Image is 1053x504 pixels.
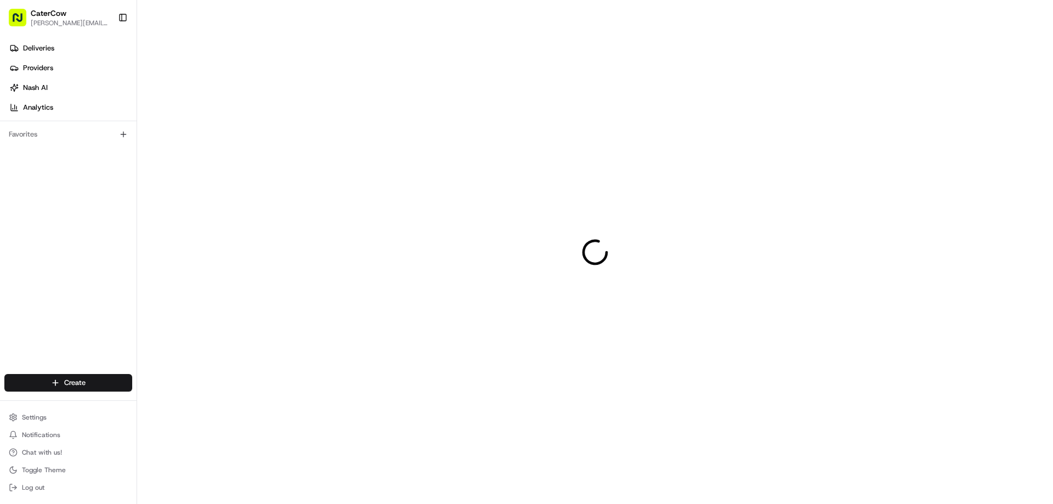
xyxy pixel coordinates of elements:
a: Providers [4,59,137,77]
button: Notifications [4,427,132,443]
div: Favorites [4,126,132,143]
a: Analytics [4,99,137,116]
button: CaterCow[PERSON_NAME][EMAIL_ADDRESS][DOMAIN_NAME] [4,4,114,31]
span: Analytics [23,103,53,112]
button: Settings [4,410,132,425]
button: Log out [4,480,132,495]
span: Settings [22,413,47,422]
span: Log out [22,483,44,492]
a: Deliveries [4,39,137,57]
span: Nash AI [23,83,48,93]
button: Create [4,374,132,392]
span: Deliveries [23,43,54,53]
a: Nash AI [4,79,137,97]
span: Toggle Theme [22,466,66,474]
button: Toggle Theme [4,462,132,478]
span: Chat with us! [22,448,62,457]
button: Chat with us! [4,445,132,460]
span: Notifications [22,431,60,439]
span: Create [64,378,86,388]
span: Providers [23,63,53,73]
button: CaterCow [31,8,66,19]
button: [PERSON_NAME][EMAIL_ADDRESS][DOMAIN_NAME] [31,19,109,27]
